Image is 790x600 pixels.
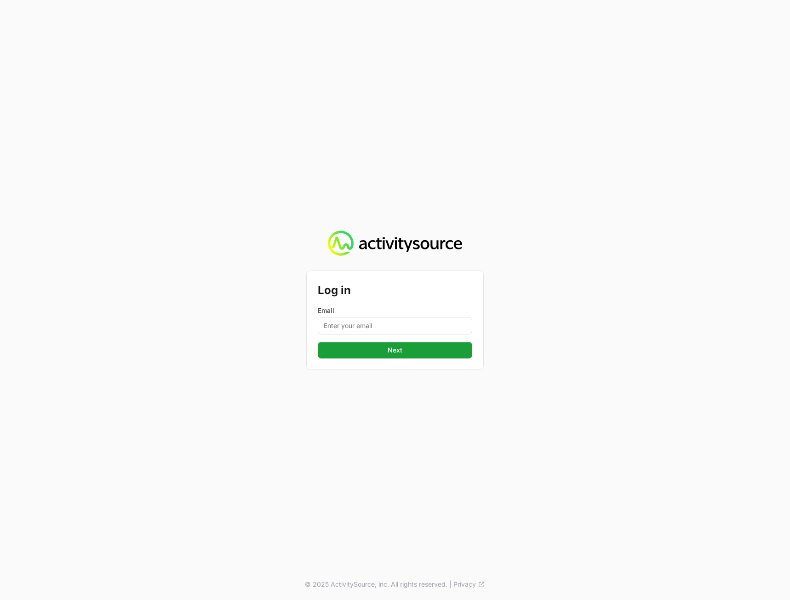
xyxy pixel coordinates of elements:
[453,580,485,589] a: Privacy
[305,580,447,589] p: © 2025 ActivitySource, inc. All rights reserved.
[318,282,472,299] h2: Log in
[318,342,472,358] button: Next
[328,231,462,256] img: Activity Source
[318,306,472,315] label: Email
[318,317,472,335] input: Enter your email
[323,345,467,356] span: Next
[449,580,452,589] span: |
